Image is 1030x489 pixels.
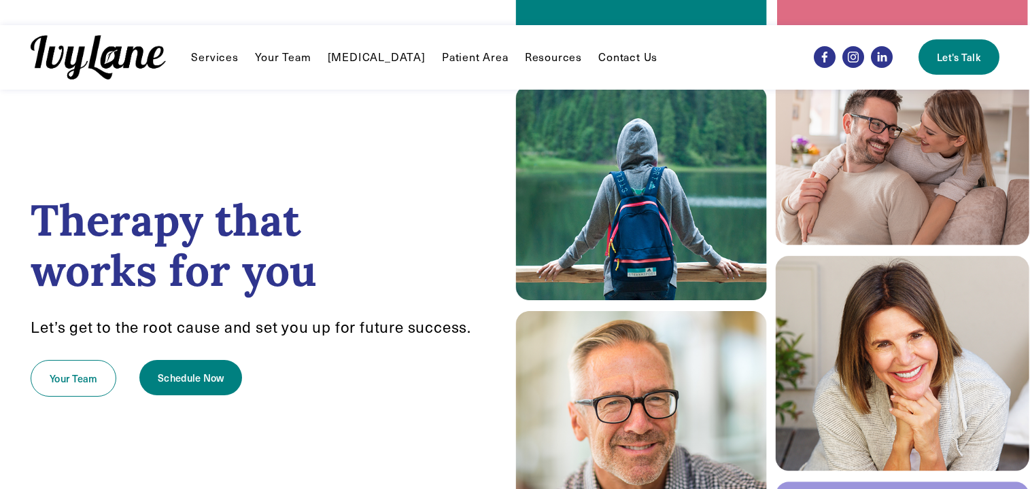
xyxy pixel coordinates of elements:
[598,49,657,65] a: Contact Us
[139,360,242,395] a: Schedule Now
[191,50,238,65] span: Services
[919,39,999,75] a: Let's Talk
[255,49,311,65] a: Your Team
[871,46,893,68] a: LinkedIn
[31,192,317,297] strong: Therapy that works for you
[191,49,238,65] a: folder dropdown
[842,46,864,68] a: Instagram
[525,49,582,65] a: folder dropdown
[814,46,836,68] a: Facebook
[442,49,509,65] a: Patient Area
[31,35,165,79] img: Ivy Lane Counseling &mdash; Therapy that works for you
[525,50,582,65] span: Resources
[31,316,471,337] span: Let’s get to the root cause and set you up for future success.
[31,360,116,397] a: Your Team
[328,49,426,65] a: [MEDICAL_DATA]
